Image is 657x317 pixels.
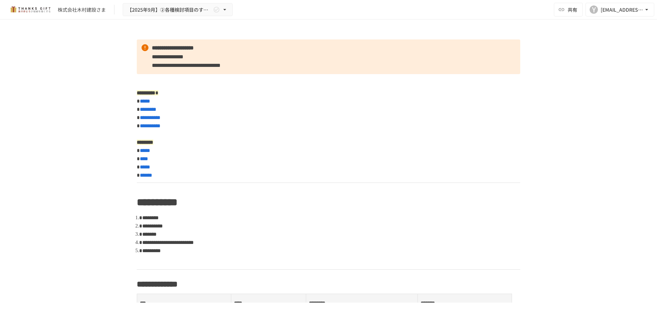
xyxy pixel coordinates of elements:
[127,5,212,14] span: 【2025年9月】②各種検討項目のすり合わせ/ THANKS GIFTキックオフMTG
[123,3,233,16] button: 【2025年9月】②各種検討項目のすり合わせ/ THANKS GIFTキックオフMTG
[590,5,598,14] div: Y
[554,3,583,16] button: 共有
[586,3,654,16] button: Y[EMAIL_ADDRESS][DOMAIN_NAME]
[58,6,106,13] div: 株式会社木村建設さま
[8,4,52,15] img: mMP1OxWUAhQbsRWCurg7vIHe5HqDpP7qZo7fRoNLXQh
[568,6,577,13] span: 共有
[601,5,643,14] div: [EMAIL_ADDRESS][DOMAIN_NAME]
